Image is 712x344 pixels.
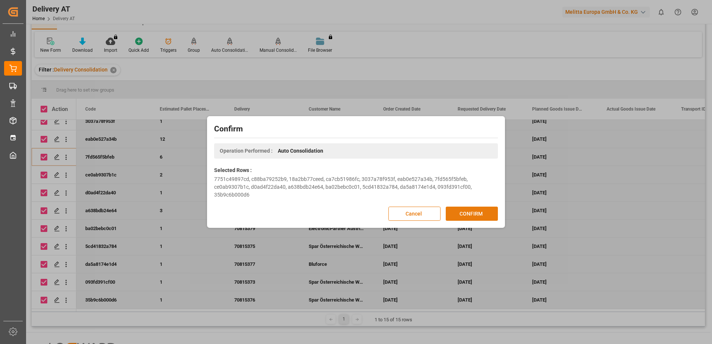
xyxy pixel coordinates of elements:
label: Selected Rows : [214,166,252,174]
span: Auto Consolidation [278,147,323,155]
span: Operation Performed : [220,147,273,155]
h2: Confirm [214,123,498,135]
button: Cancel [388,207,441,221]
button: CONFIRM [446,207,498,221]
div: 7751c49897cd, c88ba79252b9, 18a2bb77ceed, ca7cb51986fc, 3037a78f953f, eab0e527a34b, 7fd565f5bfeb,... [214,175,498,199]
